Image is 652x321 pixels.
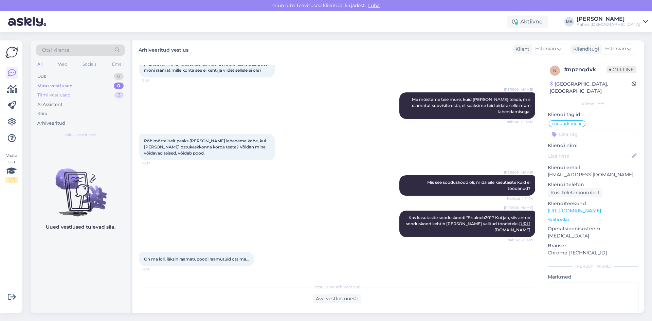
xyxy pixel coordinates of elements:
span: 16:34 [141,267,167,272]
span: Põhimõtteliselt peaks [PERSON_NAME] lahenema kohe, kui [PERSON_NAME] ostukeskkonna korda teete? V... [144,138,268,156]
div: Web [57,60,69,69]
p: [MEDICAL_DATA] [548,232,638,239]
input: Lisa tag [548,129,638,139]
span: 14:07 [141,161,167,166]
div: MA [564,17,574,26]
div: 0 [114,73,124,80]
input: Lisa nimi [548,152,631,160]
img: Askly Logo [5,46,18,59]
img: No chats [31,156,130,217]
span: Vestlus on arhiveeritud [314,284,361,290]
p: Vaata edasi ... [548,216,638,222]
div: 3 [114,92,124,99]
span: n [553,68,557,73]
a: [URL][DOMAIN_NAME] [548,208,601,214]
div: Kliendi info [548,101,638,107]
span: Estonian [605,45,626,53]
p: Kliendi tag'id [548,111,638,118]
p: Kliendi email [548,164,638,171]
span: Mis see sooduskood oli, mida eile kasutasite kuid ei töödanud? [427,180,531,191]
div: Aktiivne [507,16,548,28]
div: Ava vestlus uuesti [313,294,361,303]
span: Me mõistame teie mure, kuid [PERSON_NAME] teada, mis raamatut soovisite osta, et saaksime teid ai... [412,97,531,114]
span: Oh ma loll, läksin raamatupoodi raamutuid otsima... [144,256,249,262]
span: Luba [366,2,382,8]
span: Nähtud ✓ 14:02 [506,119,533,124]
div: Arhiveeritud [37,120,65,127]
span: Offline [606,66,636,73]
div: 2 / 3 [5,177,18,183]
div: All [36,60,44,69]
p: Brauser [548,242,638,249]
span: Kas kasutasite sooduskoodi "Sisuloeb20"? Kui jah, siis antud sooduskood kehtib [PERSON_NAME] vali... [406,215,531,232]
div: Email [111,60,125,69]
p: Uued vestlused tulevad siia. [46,224,115,231]
div: Klienditugi [570,46,599,53]
div: AI Assistent [37,101,62,108]
span: 13:56 [141,78,167,83]
span: [PERSON_NAME] [504,170,533,175]
div: Uus [37,73,46,80]
span: Estonian [535,45,556,53]
div: Tiimi vestlused [37,92,71,99]
div: [PERSON_NAME] [548,263,638,269]
div: 0 [114,83,124,89]
div: Rahva [DEMOGRAPHIC_DATA] [577,22,640,27]
div: Minu vestlused [37,83,73,89]
p: [EMAIL_ADDRESS][DOMAIN_NAME] [548,171,638,178]
label: Arhiveeritud vestlus [139,44,188,54]
span: Otsi kliente [42,47,69,54]
div: Socials [81,60,98,69]
div: Kõik [37,110,47,117]
p: Chrome [TECHNICAL_ID] [548,249,638,256]
div: # npznqdvk [564,66,606,74]
span: sooduskood [552,122,578,126]
span: [PERSON_NAME] [504,87,533,92]
a: [PERSON_NAME]Rahva [DEMOGRAPHIC_DATA] [577,16,648,27]
div: [GEOGRAPHIC_DATA], [GEOGRAPHIC_DATA] [550,81,632,95]
span: Nähtud ✓ 14:14 [507,196,533,201]
p: Kliendi nimi [548,142,638,149]
p: Operatsioonisüsteem [548,225,638,232]
p: Klienditeekond [548,200,638,207]
span: [PERSON_NAME] [504,205,533,210]
div: Klient [513,46,529,53]
p: Märkmed [548,273,638,281]
span: Minu vestlused [65,132,96,138]
span: Nähtud ✓ 14:19 [507,237,533,243]
div: [PERSON_NAME] [577,16,640,22]
p: Kliendi telefon [548,181,638,188]
div: Vaata siia [5,153,18,183]
div: Küsi telefoninumbrit [548,188,602,197]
